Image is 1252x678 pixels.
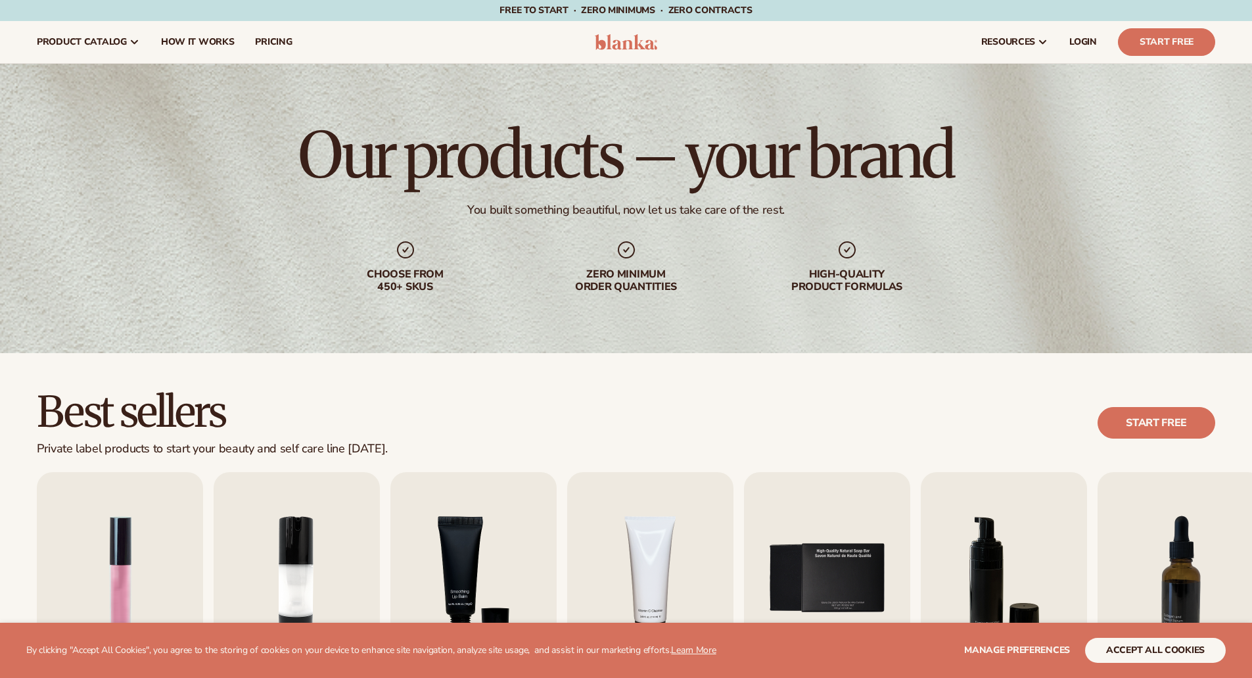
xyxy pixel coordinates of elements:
div: Zero minimum order quantities [542,268,710,293]
a: resources [971,21,1059,63]
img: logo [595,34,657,50]
span: Manage preferences [964,644,1070,656]
p: By clicking "Accept All Cookies", you agree to the storing of cookies on your device to enhance s... [26,645,716,656]
span: product catalog [37,37,127,47]
a: Start Free [1118,28,1215,56]
a: Start free [1098,407,1215,439]
a: Learn More [671,644,716,656]
a: LOGIN [1059,21,1107,63]
div: Private label products to start your beauty and self care line [DATE]. [37,442,388,456]
button: accept all cookies [1085,638,1226,663]
div: You built something beautiful, now let us take care of the rest. [467,203,785,218]
a: pricing [244,21,302,63]
a: product catalog [26,21,151,63]
span: pricing [255,37,292,47]
span: resources [981,37,1035,47]
h1: Our products – your brand [298,124,953,187]
span: How It Works [161,37,235,47]
span: Free to start · ZERO minimums · ZERO contracts [499,4,752,16]
a: How It Works [151,21,245,63]
button: Manage preferences [964,638,1070,663]
span: LOGIN [1069,37,1097,47]
div: High-quality product formulas [763,268,931,293]
h2: Best sellers [37,390,388,434]
div: Choose from 450+ Skus [321,268,490,293]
